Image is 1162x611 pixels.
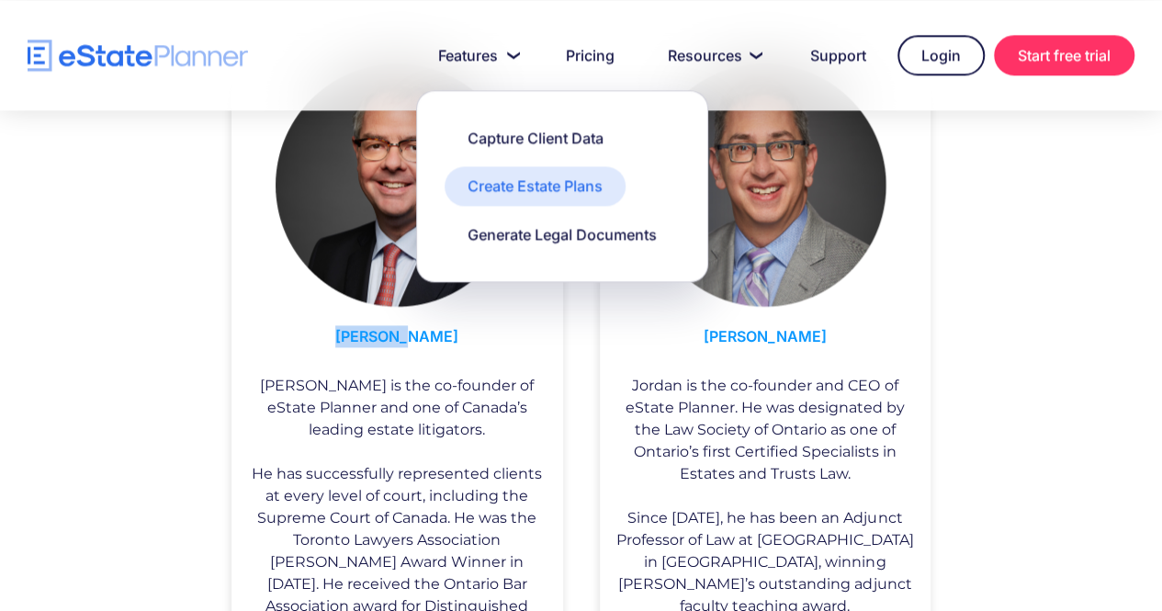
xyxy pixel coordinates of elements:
a: Capture Client Data [445,119,626,157]
h3: [PERSON_NAME] [245,316,549,366]
h3: [PERSON_NAME] [614,316,918,366]
a: home [28,40,248,72]
div: Generate Legal Documents [468,224,657,244]
a: Resources [646,37,779,74]
a: Generate Legal Documents [445,215,680,254]
a: Pricing [544,37,637,74]
div: Capture Client Data [468,128,604,148]
a: Support [788,37,888,74]
div: Create Estate Plans [468,175,603,196]
a: Login [897,35,985,75]
a: Create Estate Plans [445,166,626,205]
a: Start free trial [994,35,1134,75]
img: Ian Hull eState Planner [276,63,519,307]
img: Jordan Atin eState Planner [643,63,886,307]
a: Features [416,37,535,74]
